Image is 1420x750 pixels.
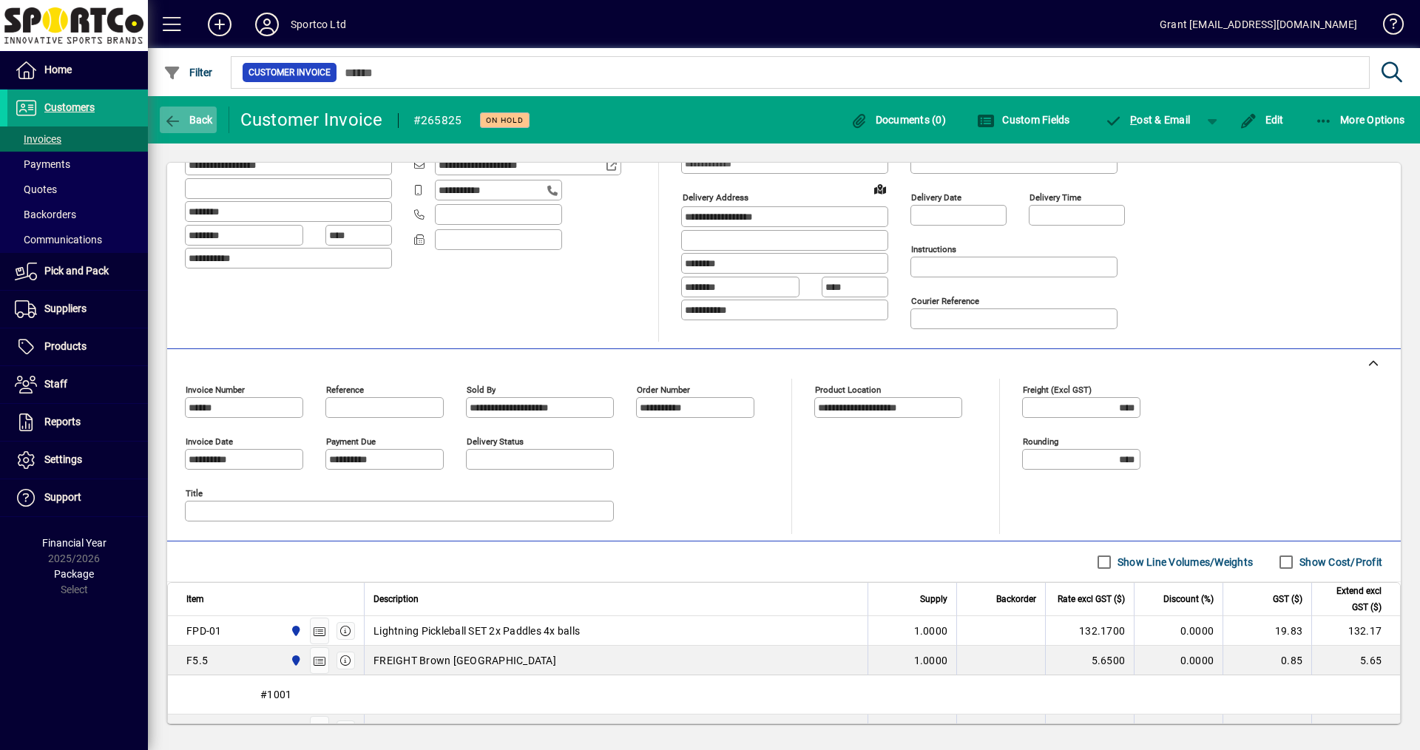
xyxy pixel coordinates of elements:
td: 0.0000 [1134,646,1223,675]
mat-label: Reference [326,385,364,395]
span: Description [373,591,419,607]
mat-label: Delivery date [911,192,961,203]
span: Lightning Pickleball SET 2x Paddles 4x balls [373,624,580,638]
span: Discount (%) [1163,591,1214,607]
div: 1355.8300 [1055,722,1125,737]
span: Financial Year [42,537,106,549]
mat-label: Order number [637,385,690,395]
span: ost & Email [1105,114,1191,126]
div: Grant [EMAIL_ADDRESS][DOMAIN_NAME] [1160,13,1357,36]
span: Sportco Ltd Warehouse [286,652,303,669]
a: Backorders [7,202,148,227]
mat-label: Courier Reference [911,296,979,306]
span: Back [163,114,213,126]
mat-label: Invoice date [186,436,233,447]
span: Payments [15,158,70,170]
span: Extend excl GST ($) [1321,583,1382,615]
td: 1355.83 [1311,714,1400,744]
span: 1.0000 [914,624,948,638]
mat-label: Payment due [326,436,376,447]
span: Package [54,568,94,580]
span: On hold [486,115,524,125]
td: 19.83 [1223,616,1311,646]
span: GST ($) [1273,591,1302,607]
div: Sportco Ltd [291,13,346,36]
td: 0.0000 [1134,616,1223,646]
span: Invoices [15,133,61,145]
button: Custom Fields [973,107,1074,133]
span: Suppliers [44,303,87,314]
span: Custom Fields [977,114,1070,126]
button: Edit [1236,107,1288,133]
span: Customer Invoice [248,65,331,80]
span: Staff [44,378,67,390]
div: PN07 [186,722,213,737]
a: Home [7,52,148,89]
a: Payments [7,152,148,177]
mat-label: Title [186,488,203,499]
span: FREIGHT Brown [GEOGRAPHIC_DATA] [373,653,556,668]
span: Sportco Ltd Warehouse [286,623,303,639]
button: Post & Email [1098,107,1198,133]
span: Documents (0) [850,114,946,126]
span: Settings [44,453,82,465]
a: Settings [7,442,148,479]
span: Sportco Ltd Warehouse [286,721,303,737]
mat-label: Instructions [911,244,956,254]
button: Back [160,107,217,133]
span: Reports [44,416,81,428]
div: #1001 [168,675,1400,714]
a: Suppliers [7,291,148,328]
span: 1.0000 [914,722,948,737]
span: Support [44,491,81,503]
span: Rate excl GST ($) [1058,591,1125,607]
span: Item [186,591,204,607]
span: Communications [15,234,102,246]
a: Knowledge Base [1372,3,1402,51]
span: Customers [44,101,95,113]
span: Edit [1240,114,1284,126]
span: Quotes [15,183,57,195]
td: 132.17 [1311,616,1400,646]
span: Pick and Pack [44,265,109,277]
mat-label: Delivery time [1029,192,1081,203]
td: 0.0000 [1134,714,1223,744]
a: View on map [868,177,892,200]
td: 0.85 [1223,646,1311,675]
a: Reports [7,404,148,441]
button: Add [196,11,243,38]
mat-label: Product location [815,385,881,395]
span: Filter [163,67,213,78]
button: Filter [160,59,217,86]
a: Support [7,479,148,516]
a: Invoices [7,126,148,152]
a: Staff [7,366,148,403]
label: Show Line Volumes/Weights [1115,555,1253,570]
button: More Options [1311,107,1409,133]
span: Backorder [996,591,1036,607]
span: P [1130,114,1137,126]
td: 203.37 [1223,714,1311,744]
a: Communications [7,227,148,252]
mat-label: Sold by [467,385,496,395]
a: Pick and Pack [7,253,148,290]
span: More Options [1315,114,1405,126]
mat-label: Rounding [1023,436,1058,447]
mat-label: Delivery status [467,436,524,447]
label: Show Cost/Profit [1296,555,1382,570]
mat-label: Invoice number [186,385,245,395]
td: 5.65 [1311,646,1400,675]
span: 1.0000 [914,653,948,668]
a: Products [7,328,148,365]
span: Lightning Pickleball Heavy Duty Net on Wheels [373,722,592,737]
span: Home [44,64,72,75]
div: #265825 [413,109,462,132]
span: Backorders [15,209,76,220]
div: F5.5 [186,653,208,668]
mat-label: Freight (excl GST) [1023,385,1092,395]
div: Customer Invoice [240,108,383,132]
div: 132.1700 [1055,624,1125,638]
button: Documents (0) [846,107,950,133]
app-page-header-button: Back [148,107,229,133]
a: Quotes [7,177,148,202]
